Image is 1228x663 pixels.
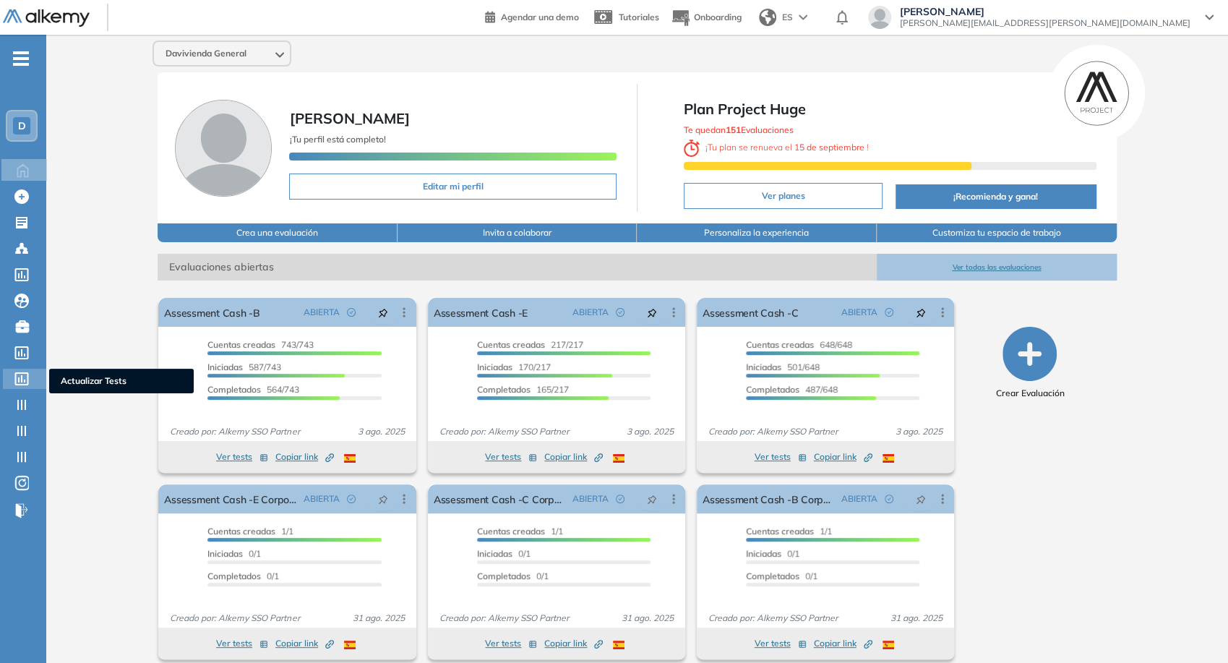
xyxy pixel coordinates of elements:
span: Creado por: Alkemy SSO Partner [164,612,305,625]
span: Cuentas creadas [477,339,545,350]
button: Personaliza la experiencia [637,223,877,242]
span: 0/1 [207,548,261,559]
span: pushpin [916,307,926,318]
span: pushpin [647,307,657,318]
img: ESP [883,454,894,463]
span: 1/1 [746,526,832,536]
span: 743/743 [207,339,314,350]
span: Cuentas creadas [477,526,545,536]
span: Cuentas creadas [207,526,275,536]
span: Completados [477,384,531,395]
button: pushpin [905,301,937,324]
span: Onboarding [694,12,742,22]
b: 15 de septiembre [792,142,867,153]
img: ESP [344,641,356,649]
button: Copiar link [544,448,603,466]
span: Completados [477,570,531,581]
span: check-circle [347,495,356,503]
span: Cuentas creadas [746,526,814,536]
a: Assessment Cash -E [434,298,528,327]
span: 0/1 [477,548,531,559]
span: Evaluaciones abiertas [158,254,877,281]
span: Copiar link [275,450,334,463]
button: pushpin [636,487,668,510]
span: Iniciadas [207,362,243,372]
a: Agendar una demo [485,7,579,25]
span: 3 ago. 2025 [621,425,679,438]
span: 648/648 [746,339,852,350]
button: Copiar link [544,635,603,652]
span: 0/1 [746,570,817,581]
span: ABIERTA [572,306,609,319]
span: 0/1 [746,548,799,559]
button: Ver tests [485,448,537,466]
span: Cuentas creadas [207,339,275,350]
span: Copiar link [275,637,334,650]
img: arrow [799,14,807,20]
span: 587/743 [207,362,281,372]
span: Crear Evaluación [995,387,1064,400]
span: 0/1 [477,570,549,581]
b: 151 [726,124,741,135]
span: 31 ago. 2025 [347,612,411,625]
a: Assessment Cash -B [164,298,259,327]
span: Tutoriales [619,12,659,22]
button: Invita a colaborar [398,223,637,242]
img: Foto de perfil [175,100,272,197]
button: Ver tests [755,635,807,652]
span: ABIERTA [841,492,877,505]
span: pushpin [647,493,657,505]
span: 1/1 [477,526,563,536]
img: Logo [3,9,90,27]
span: Agendar una demo [501,12,579,22]
span: Completados [207,384,261,395]
img: ESP [883,641,894,649]
span: Copiar link [544,450,603,463]
span: 31 ago. 2025 [616,612,679,625]
span: 3 ago. 2025 [352,425,411,438]
span: Copiar link [814,637,872,650]
span: Completados [746,570,799,581]
span: [PERSON_NAME][EMAIL_ADDRESS][PERSON_NAME][DOMAIN_NAME] [900,17,1190,29]
span: Plan Project Huge [684,98,1096,120]
button: Copiar link [275,448,334,466]
button: pushpin [636,301,668,324]
button: Copiar link [814,635,872,652]
span: check-circle [616,308,624,317]
button: Ver tests [216,635,268,652]
span: pushpin [378,493,388,505]
a: Assessment Cash -E Corporativo [164,484,297,513]
span: ABIERTA [841,306,877,319]
a: Assessment Cash -C [703,298,798,327]
span: Creado por: Alkemy SSO Partner [703,612,843,625]
span: Iniciadas [746,548,781,559]
span: ES [782,11,793,24]
img: clock-svg [684,140,700,157]
span: 0/1 [207,570,279,581]
span: check-circle [885,308,893,317]
span: ABIERTA [572,492,609,505]
button: Customiza tu espacio de trabajo [877,223,1117,242]
span: 170/217 [477,362,551,372]
span: Davivienda General [166,48,246,59]
button: pushpin [367,487,399,510]
button: Ver planes [684,183,883,209]
a: Assessment Cash -C Corporativo [434,484,567,513]
span: 3 ago. 2025 [890,425,948,438]
span: 217/217 [477,339,583,350]
button: pushpin [367,301,399,324]
button: pushpin [905,487,937,510]
span: Creado por: Alkemy SSO Partner [434,425,575,438]
span: Completados [207,570,261,581]
span: Te quedan Evaluaciones [684,124,794,135]
button: Editar mi perfil [289,174,617,200]
span: 1/1 [207,526,293,536]
span: Iniciadas [477,362,512,372]
span: Copiar link [814,450,872,463]
button: Copiar link [814,448,872,466]
span: 31 ago. 2025 [885,612,948,625]
button: Crea una evaluación [158,223,398,242]
span: Copiar link [544,637,603,650]
span: pushpin [378,307,388,318]
span: Creado por: Alkemy SSO Partner [164,425,305,438]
